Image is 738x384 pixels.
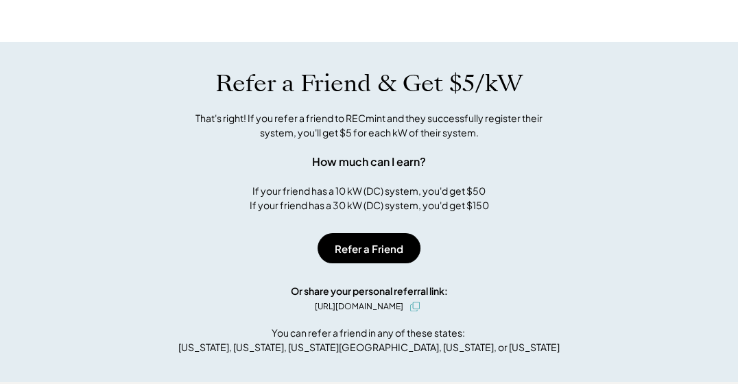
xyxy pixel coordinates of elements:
h1: Refer a Friend & Get $5/kW [215,69,523,98]
div: Or share your personal referral link: [291,284,448,298]
div: You can refer a friend in any of these states: [US_STATE], [US_STATE], [US_STATE][GEOGRAPHIC_DATA... [178,326,560,355]
div: [URL][DOMAIN_NAME] [315,300,403,313]
div: If your friend has a 10 kW (DC) system, you'd get $50 If your friend has a 30 kW (DC) system, you... [250,184,489,213]
div: That's right! If you refer a friend to RECmint and they successfully register their system, you'l... [180,111,558,140]
div: How much can I earn? [312,154,426,170]
button: click to copy [407,298,423,315]
button: Refer a Friend [318,233,420,263]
